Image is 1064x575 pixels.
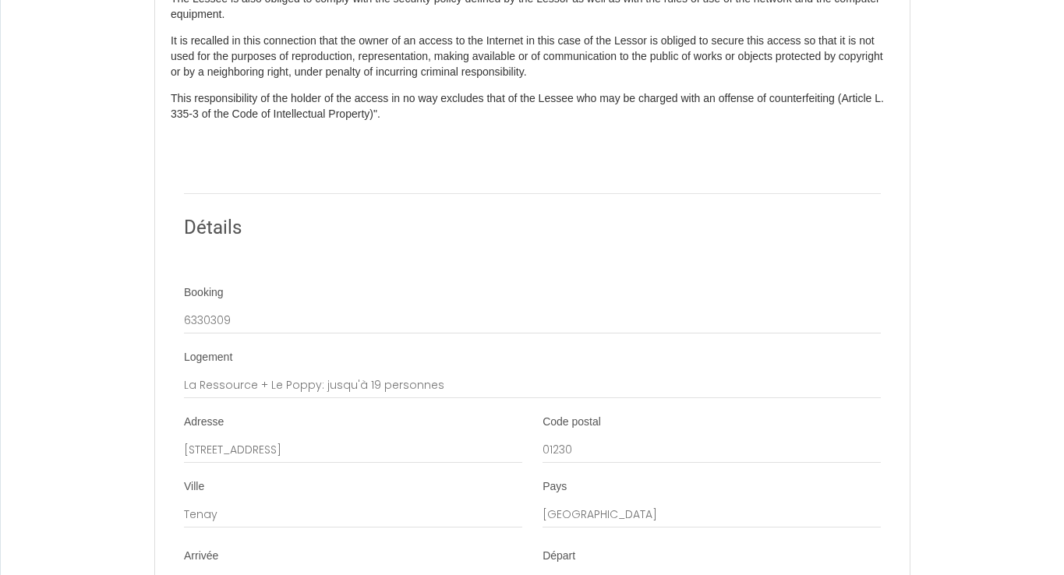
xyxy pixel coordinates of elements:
[171,34,894,80] p: It is recalled in this connection that the owner of an access to the Internet in this case of the...
[543,549,575,564] label: Départ
[184,350,232,365] label: Logement
[184,285,224,301] label: Booking
[543,414,601,430] label: Code postal
[184,213,881,243] h2: Détails
[184,479,204,495] label: Ville
[184,549,218,564] label: Arrivée
[543,479,567,495] label: Pays
[184,414,224,430] label: Adresse
[171,91,894,122] p: This responsibility of the holder of the access in no way excludes that of the Lessee who may be ...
